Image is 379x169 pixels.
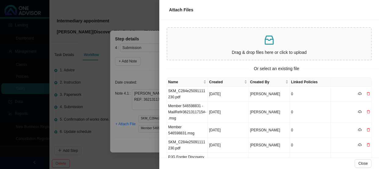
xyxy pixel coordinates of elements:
[358,160,368,167] span: Close
[167,102,208,123] td: Member 546598831 -MailRef#3621311715#-.msg
[250,143,280,147] span: [PERSON_NAME]
[167,28,371,60] span: inboxDrag & drop files here or click to upload
[208,78,249,87] th: Created
[208,138,249,153] td: [DATE]
[167,153,208,168] td: PJG Forder Discovery Intermediary form.msg
[170,49,369,56] p: Drag & drop files here or click to upload
[250,65,304,72] span: Or select an existing file
[358,128,362,132] span: cloud-download
[208,102,249,123] td: [DATE]
[167,87,208,102] td: SKM_C284e25091111230.pdf
[290,123,331,138] td: 0
[208,87,249,102] td: [DATE]
[358,143,362,147] span: cloud-download
[263,34,275,46] span: inbox
[208,153,249,168] td: [DATE]
[366,143,370,147] span: delete
[209,79,243,85] span: Created
[250,110,280,114] span: [PERSON_NAME]
[290,87,331,102] td: 0
[168,79,202,85] span: Name
[290,78,331,87] th: Linked Policies
[366,110,370,114] span: delete
[249,78,290,87] th: Created By
[366,128,370,132] span: delete
[358,92,362,96] span: cloud-download
[358,110,362,114] span: cloud-download
[290,102,331,123] td: 0
[250,128,280,132] span: [PERSON_NAME]
[169,7,193,12] span: Attach Files
[167,78,208,87] th: Name
[208,123,249,138] td: [DATE]
[167,138,208,153] td: SKM_C284e25091111230.pdf
[290,138,331,153] td: 0
[366,92,370,96] span: delete
[250,79,284,85] span: Created By
[290,153,331,168] td: 0
[250,92,280,96] span: [PERSON_NAME]
[355,159,371,168] button: Close
[167,123,208,138] td: Member 546598831.msg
